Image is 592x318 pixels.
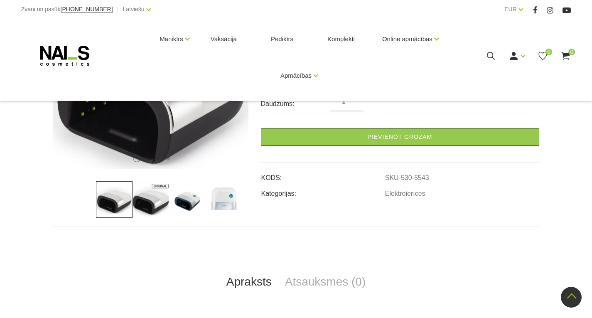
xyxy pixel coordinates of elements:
[560,51,571,61] a: 0
[382,22,432,56] a: Online apmācības
[278,268,373,296] a: Atsauksmes (0)
[264,19,300,59] a: Pedikīrs
[155,156,160,160] button: 3 of 4
[504,4,517,14] a: EUR
[123,4,145,14] a: Latviešu
[220,268,278,296] a: Apraksts
[280,59,312,92] a: Apmācības
[261,183,385,199] td: Kategorijas:
[21,4,113,15] div: Zvani un pasūti
[538,51,548,61] a: 0
[206,181,242,218] img: ...
[385,174,429,182] a: SKU-530-5543
[261,167,385,183] td: KODS:
[96,181,133,218] img: ...
[204,19,243,59] a: Vaksācija
[145,156,149,160] button: 2 of 4
[527,4,529,15] span: |
[61,6,113,12] a: [PHONE_NUMBER]
[117,4,119,15] span: |
[568,49,575,55] span: 0
[133,181,169,218] img: ...
[133,155,140,162] button: 1 of 4
[160,22,183,56] a: Manikīrs
[166,156,170,160] button: 4 of 4
[261,128,539,146] a: Pievienot grozam
[385,190,425,197] a: Elektroierīces
[261,97,331,111] div: Daudzums:
[169,181,206,218] img: ...
[545,49,552,55] span: 0
[321,19,361,59] a: Komplekti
